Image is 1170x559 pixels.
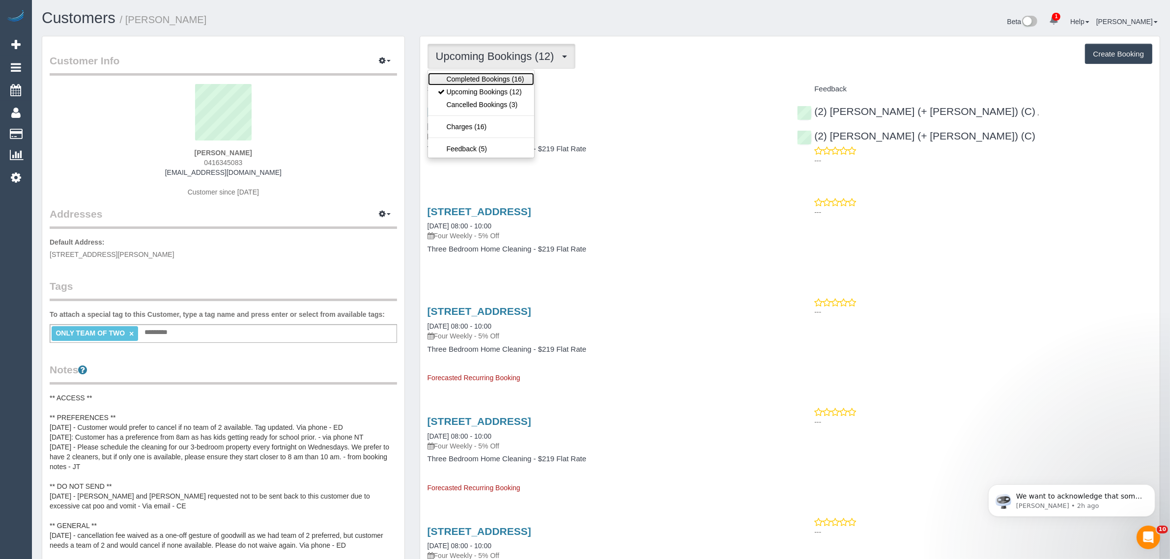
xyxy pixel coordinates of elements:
[1070,18,1089,26] a: Help
[814,417,1152,427] p: ---
[428,85,783,93] h4: Service
[428,206,531,217] a: [STREET_ADDRESS]
[1021,16,1037,28] img: New interface
[428,231,783,241] p: Four Weekly - 5% Off
[120,14,207,25] small: / [PERSON_NAME]
[195,149,252,157] strong: [PERSON_NAME]
[428,322,491,330] a: [DATE] 08:00 - 10:00
[6,10,26,24] img: Automaid Logo
[129,330,134,338] a: ×
[50,279,397,301] legend: Tags
[436,50,559,62] span: Upcoming Bookings (12)
[428,331,783,341] p: Four Weekly - 5% Off
[814,207,1152,217] p: ---
[428,85,534,98] a: Upcoming Bookings (12)
[428,455,783,463] h4: Three Bedroom Home Cleaning - $219 Flat Rate
[814,307,1152,317] p: ---
[1157,526,1168,533] span: 10
[428,432,491,440] a: [DATE] 08:00 - 10:00
[1007,18,1038,26] a: Beta
[1085,44,1152,64] button: Create Booking
[797,85,1152,93] h4: Feedback
[50,54,397,76] legend: Customer Info
[50,309,385,319] label: To attach a special tag to this Customer, type a tag name and press enter or select from availabl...
[428,306,531,317] a: [STREET_ADDRESS]
[204,159,242,167] span: 0416345083
[428,222,491,230] a: [DATE] 08:00 - 10:00
[50,363,397,385] legend: Notes
[428,145,783,153] h4: Three Bedroom Home Cleaning - $219 Flat Rate
[814,527,1152,537] p: ---
[428,374,520,382] span: Forecasted Recurring Booking
[814,156,1152,166] p: ---
[428,416,531,427] a: [STREET_ADDRESS]
[188,188,259,196] span: Customer since [DATE]
[165,168,282,176] a: [EMAIL_ADDRESS][DOMAIN_NAME]
[428,98,534,111] a: Cancelled Bookings (3)
[50,251,174,258] span: [STREET_ADDRESS][PERSON_NAME]
[428,542,491,550] a: [DATE] 08:00 - 10:00
[56,329,125,337] span: ONLY TEAM OF TWO
[1044,10,1063,31] a: 1
[1137,526,1160,549] iframe: Intercom live chat
[428,142,534,155] a: Feedback (5)
[1096,18,1158,26] a: [PERSON_NAME]
[428,245,783,253] h4: Three Bedroom Home Cleaning - $219 Flat Rate
[797,130,1035,141] a: (2) [PERSON_NAME] (+ [PERSON_NAME]) (C)
[428,44,575,69] button: Upcoming Bookings (12)
[1052,13,1060,21] span: 1
[428,131,783,141] p: Four Weekly - 5% Off
[428,120,534,133] a: Charges (16)
[50,237,105,247] label: Default Address:
[428,484,520,492] span: Forecasted Recurring Booking
[1037,109,1039,116] span: ,
[973,464,1170,532] iframe: Intercom notifications message
[797,106,1035,117] a: (2) [PERSON_NAME] (+ [PERSON_NAME]) (C)
[428,345,783,354] h4: Three Bedroom Home Cleaning - $219 Flat Rate
[42,9,115,27] a: Customers
[428,441,783,451] p: Four Weekly - 5% Off
[428,526,531,537] a: [STREET_ADDRESS]
[428,73,534,85] a: Completed Bookings (16)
